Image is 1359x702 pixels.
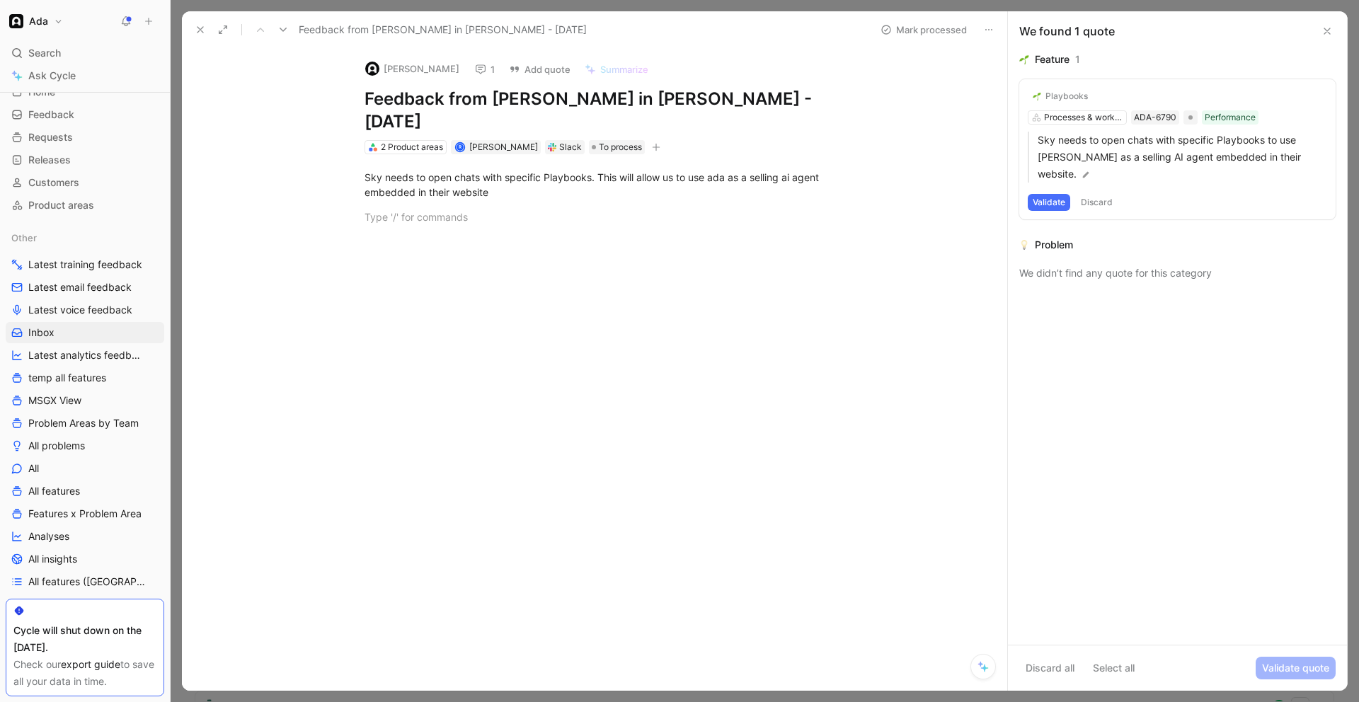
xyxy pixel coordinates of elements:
button: Add quote [503,59,577,79]
span: Customers [28,175,79,190]
span: Latest voice feedback [28,303,132,317]
a: temp all features [6,367,164,389]
a: All features [6,481,164,502]
div: Playbooks [1045,91,1088,102]
button: 1 [469,59,501,79]
img: 🌱 [1019,54,1029,64]
div: We didn’t find any quote for this category [1019,265,1336,282]
span: All [28,461,39,476]
h1: Feedback from [PERSON_NAME] in [PERSON_NAME] - [DATE] [365,88,854,133]
a: All problems [6,435,164,456]
a: Requests [6,127,164,148]
span: All problems [28,439,85,453]
button: Summarize [578,59,655,79]
span: Latest email feedback [28,280,132,294]
span: Search [28,45,61,62]
a: Latest training feedback [6,254,164,275]
a: Feedback [6,104,164,125]
span: All features [28,484,80,498]
div: Other [6,227,164,248]
span: All features ([GEOGRAPHIC_DATA]) [28,575,148,589]
img: pen.svg [1081,170,1091,180]
span: temp all features [28,371,106,385]
a: Latest voice feedback [6,299,164,321]
div: We found 1 quote [1019,23,1115,40]
div: Problem [1035,236,1073,253]
img: 🌱 [1033,92,1041,100]
span: Roadmap [28,597,73,611]
a: All [6,458,164,479]
a: Latest email feedback [6,277,164,298]
span: Latest analytics feedback [28,348,145,362]
img: 💡 [1019,240,1029,250]
span: Analyses [28,529,69,543]
div: To process [589,140,645,154]
span: Inbox [28,326,55,340]
div: Slack [559,140,582,154]
a: Analyses [6,526,164,547]
div: Check our to save all your data in time. [13,656,156,690]
div: OtherLatest training feedbackLatest email feedbackLatest voice feedbackInboxLatest analytics feed... [6,227,164,615]
span: Problem Areas by Team [28,416,139,430]
span: Feedback [28,108,74,122]
button: Select all [1086,657,1141,679]
button: 🌱Playbooks [1028,88,1093,105]
span: Requests [28,130,73,144]
span: Releases [28,153,71,167]
span: Features x Problem Area [28,507,142,521]
a: All features ([GEOGRAPHIC_DATA]) [6,571,164,592]
div: R [456,144,464,151]
div: 1 [1075,51,1080,68]
div: Sky needs to open chats with specific Playbooks. This will allow us to use ada as a selling ai ag... [365,170,854,200]
a: Latest analytics feedback [6,345,164,366]
span: Ask Cycle [28,67,76,84]
a: Product areas [6,195,164,216]
a: Features x Problem Area [6,503,164,524]
span: Other [11,231,37,245]
button: Validate [1028,194,1070,211]
span: Product areas [28,198,94,212]
a: Inbox [6,322,164,343]
button: Discard [1076,194,1118,211]
div: Cycle will shut down on the [DATE]. [13,622,156,656]
a: Customers [6,172,164,193]
span: To process [599,140,642,154]
span: Summarize [600,63,648,76]
button: Mark processed [874,20,973,40]
div: Feature [1035,51,1070,68]
a: All insights [6,548,164,570]
button: AdaAda [6,11,67,31]
span: Latest training feedback [28,258,142,272]
span: All insights [28,552,77,566]
button: Discard all [1019,657,1081,679]
div: 2 Product areas [381,140,443,154]
button: Validate quote [1256,657,1336,679]
button: logo[PERSON_NAME] [359,58,466,79]
span: [PERSON_NAME] [469,142,538,152]
a: export guide [61,658,120,670]
span: Feedback from [PERSON_NAME] in [PERSON_NAME] - [DATE] [299,21,587,38]
p: Sky needs to open chats with specific Playbooks to use [PERSON_NAME] as a selling AI agent embedd... [1038,132,1327,183]
span: MSGX View [28,393,81,408]
img: logo [365,62,379,76]
h1: Ada [29,15,48,28]
a: Ask Cycle [6,65,164,86]
a: Roadmap [6,594,164,615]
a: MSGX View [6,390,164,411]
a: Problem Areas by Team [6,413,164,434]
div: Search [6,42,164,64]
a: Releases [6,149,164,171]
img: Ada [9,14,23,28]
